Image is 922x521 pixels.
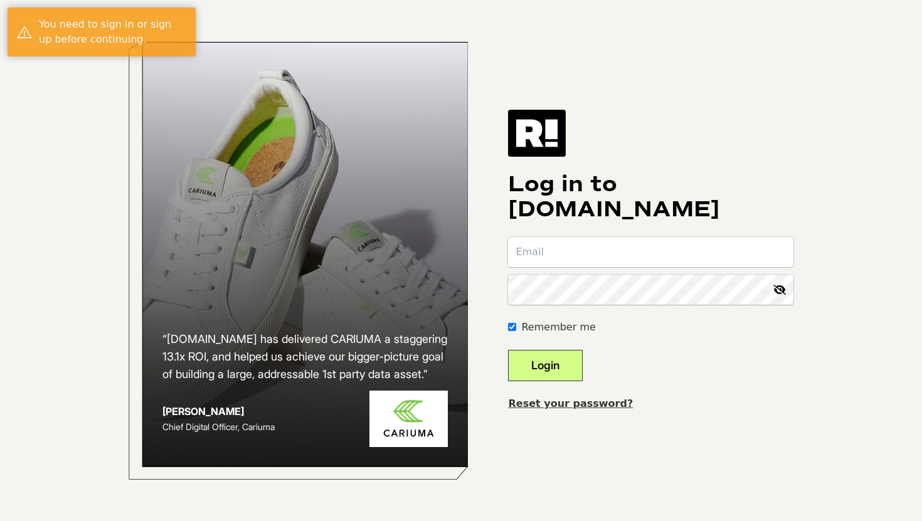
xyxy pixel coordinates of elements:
h2: “[DOMAIN_NAME] has delivered CARIUMA a staggering 13.1x ROI, and helped us achieve our bigger-pic... [162,330,448,383]
h1: Log in to [DOMAIN_NAME] [508,172,793,222]
a: Reset your password? [508,397,633,409]
img: Retention.com [508,110,566,156]
div: You need to sign in or sign up before continuing. [39,17,186,47]
strong: [PERSON_NAME] [162,405,244,418]
span: Chief Digital Officer, Cariuma [162,421,275,432]
button: Login [508,350,583,381]
img: Cariuma [369,391,448,448]
input: Email [508,237,793,267]
label: Remember me [521,320,595,335]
